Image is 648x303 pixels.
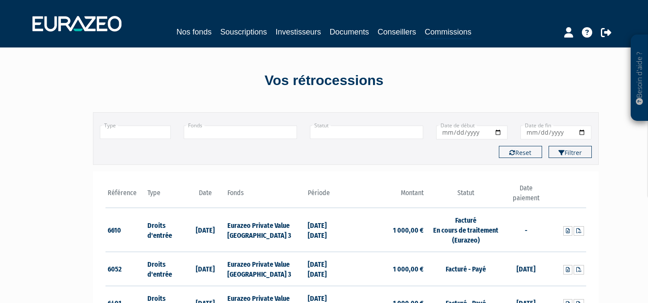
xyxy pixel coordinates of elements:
[225,208,305,252] td: Eurazeo Private Value [GEOGRAPHIC_DATA] 3
[185,183,226,208] th: Date
[145,252,185,286] td: Droits d'entrée
[425,26,472,39] a: Commissions
[105,208,146,252] td: 6610
[78,71,571,91] div: Vos rétrocessions
[426,183,506,208] th: Statut
[185,252,226,286] td: [DATE]
[506,183,546,208] th: Date paiement
[499,146,542,158] button: Reset
[306,252,346,286] td: [DATE] [DATE]
[506,252,546,286] td: [DATE]
[346,208,426,252] td: 1 000,00 €
[145,183,185,208] th: Type
[105,183,146,208] th: Référence
[426,208,506,252] td: Facturé En cours de traitement (Eurazeo)
[225,252,305,286] td: Eurazeo Private Value [GEOGRAPHIC_DATA] 3
[105,252,146,286] td: 6052
[306,208,346,252] td: [DATE] [DATE]
[275,26,321,38] a: Investisseurs
[32,16,121,32] img: 1732889491-logotype_eurazeo_blanc_rvb.png
[185,208,226,252] td: [DATE]
[378,26,416,38] a: Conseillers
[549,146,592,158] button: Filtrer
[145,208,185,252] td: Droits d'entrée
[635,39,645,117] p: Besoin d'aide ?
[176,26,211,38] a: Nos fonds
[220,26,267,38] a: Souscriptions
[506,208,546,252] td: -
[426,252,506,286] td: Facturé - Payé
[330,26,369,38] a: Documents
[225,183,305,208] th: Fonds
[346,252,426,286] td: 1 000,00 €
[346,183,426,208] th: Montant
[306,183,346,208] th: Période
